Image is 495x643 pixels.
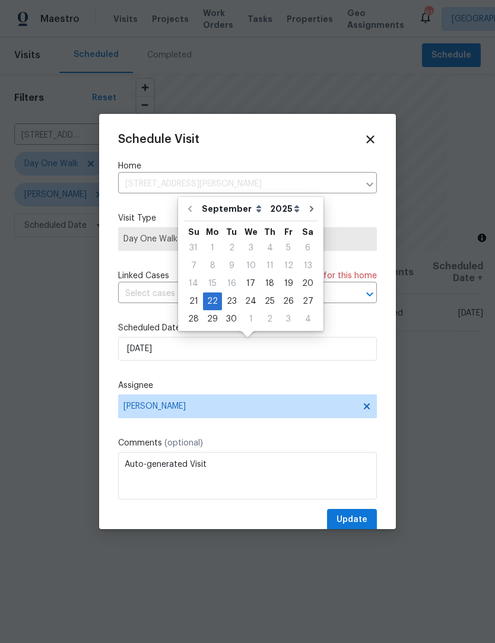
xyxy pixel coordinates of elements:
div: Fri Sep 05 2025 [279,239,298,257]
div: 14 [184,275,203,292]
div: 25 [261,293,279,310]
abbr: Friday [284,228,293,236]
abbr: Saturday [302,228,313,236]
div: 31 [184,240,203,256]
div: 3 [241,240,261,256]
span: Schedule Visit [118,133,199,145]
span: [PERSON_NAME] [123,402,356,411]
div: 4 [261,240,279,256]
div: 30 [222,311,241,327]
div: Sat Sep 20 2025 [298,275,318,292]
input: Select cases [118,285,344,303]
div: 13 [298,257,318,274]
button: Update [327,509,377,531]
div: Fri Sep 12 2025 [279,257,298,275]
div: 1 [241,311,261,327]
div: Wed Sep 10 2025 [241,257,261,275]
div: Thu Sep 11 2025 [261,257,279,275]
span: Linked Cases [118,270,169,282]
span: (optional) [164,439,203,447]
div: 18 [261,275,279,292]
div: 29 [203,311,222,327]
div: 5 [279,240,298,256]
div: Tue Sep 09 2025 [222,257,241,275]
button: Go to next month [303,197,321,221]
div: 11 [261,257,279,274]
div: Fri Sep 19 2025 [279,275,298,292]
button: Go to previous month [181,197,199,221]
div: Sat Oct 04 2025 [298,310,318,328]
label: Scheduled Date [118,322,377,334]
div: 4 [298,311,318,327]
span: Close [364,133,377,146]
div: 2 [261,311,279,327]
input: M/D/YYYY [118,337,377,361]
abbr: Sunday [188,228,199,236]
div: 21 [184,293,203,310]
div: Fri Sep 26 2025 [279,292,298,310]
div: Sun Sep 14 2025 [184,275,203,292]
div: 7 [184,257,203,274]
div: Sat Sep 13 2025 [298,257,318,275]
div: 10 [241,257,261,274]
div: Sun Sep 07 2025 [184,257,203,275]
div: Sat Sep 27 2025 [298,292,318,310]
div: 17 [241,275,261,292]
div: 23 [222,293,241,310]
select: Year [267,200,303,218]
label: Visit Type [118,212,377,224]
div: 12 [279,257,298,274]
div: 22 [203,293,222,310]
div: 20 [298,275,318,292]
div: Sun Aug 31 2025 [184,239,203,257]
div: Thu Sep 18 2025 [261,275,279,292]
div: Mon Sep 08 2025 [203,257,222,275]
div: Sun Sep 21 2025 [184,292,203,310]
button: Open [361,286,378,303]
div: Thu Sep 04 2025 [261,239,279,257]
div: Tue Sep 16 2025 [222,275,241,292]
div: 15 [203,275,222,292]
div: 9 [222,257,241,274]
div: 24 [241,293,261,310]
div: Sun Sep 28 2025 [184,310,203,328]
div: 27 [298,293,318,310]
div: 19 [279,275,298,292]
abbr: Monday [206,228,219,236]
div: 16 [222,275,241,292]
select: Month [199,200,267,218]
label: Home [118,160,377,172]
div: 6 [298,240,318,256]
label: Comments [118,437,377,449]
div: Mon Sep 29 2025 [203,310,222,328]
div: Wed Sep 17 2025 [241,275,261,292]
textarea: Auto-generated Visit [118,452,377,499]
div: Thu Sep 25 2025 [261,292,279,310]
div: Tue Sep 02 2025 [222,239,241,257]
div: 2 [222,240,241,256]
abbr: Wednesday [245,228,258,236]
span: Day One Walk [123,233,372,245]
div: Wed Sep 24 2025 [241,292,261,310]
div: Mon Sep 01 2025 [203,239,222,257]
label: Assignee [118,380,377,391]
div: 28 [184,311,203,327]
div: 1 [203,240,222,256]
abbr: Tuesday [226,228,237,236]
div: Fri Oct 03 2025 [279,310,298,328]
input: Enter in an address [118,175,359,193]
div: 8 [203,257,222,274]
div: Tue Sep 23 2025 [222,292,241,310]
div: Mon Sep 22 2025 [203,292,222,310]
div: Sat Sep 06 2025 [298,239,318,257]
abbr: Thursday [264,228,275,236]
div: 26 [279,293,298,310]
div: Mon Sep 15 2025 [203,275,222,292]
span: Update [337,513,367,527]
div: Tue Sep 30 2025 [222,310,241,328]
div: Wed Oct 01 2025 [241,310,261,328]
div: Thu Oct 02 2025 [261,310,279,328]
div: Wed Sep 03 2025 [241,239,261,257]
div: 3 [279,311,298,327]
